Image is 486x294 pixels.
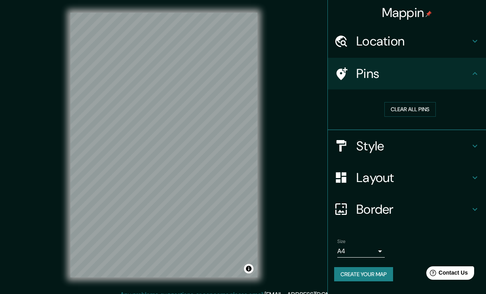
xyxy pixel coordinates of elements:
[244,264,253,273] button: Toggle attribution
[328,193,486,225] div: Border
[337,245,385,258] div: A4
[328,130,486,162] div: Style
[337,238,346,245] label: Size
[382,5,432,21] h4: Mappin
[328,162,486,193] div: Layout
[384,102,436,117] button: Clear all pins
[356,33,470,49] h4: Location
[328,25,486,57] div: Location
[334,267,393,282] button: Create your map
[70,13,257,277] canvas: Map
[356,170,470,186] h4: Layout
[416,263,477,285] iframe: Help widget launcher
[356,201,470,217] h4: Border
[356,66,470,82] h4: Pins
[328,58,486,89] div: Pins
[425,11,432,17] img: pin-icon.png
[356,138,470,154] h4: Style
